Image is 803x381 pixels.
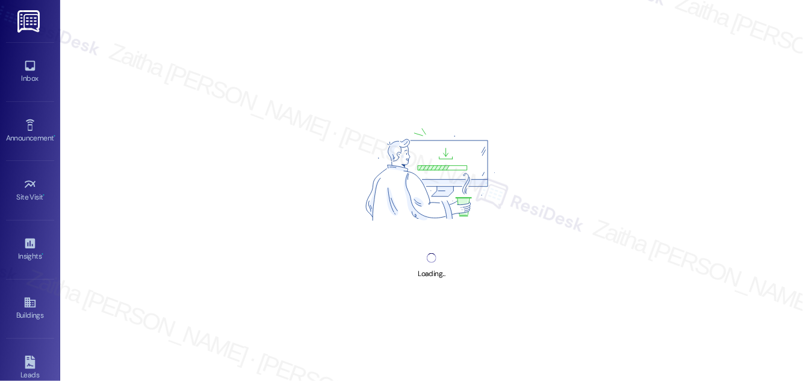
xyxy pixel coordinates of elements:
a: Insights • [6,233,54,266]
div: Loading... [418,268,445,280]
a: Buildings [6,292,54,325]
span: • [43,191,45,200]
a: Inbox [6,55,54,88]
img: ResiDesk Logo [17,10,42,33]
a: Site Visit • [6,174,54,207]
span: • [42,250,43,259]
span: • [54,132,55,140]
